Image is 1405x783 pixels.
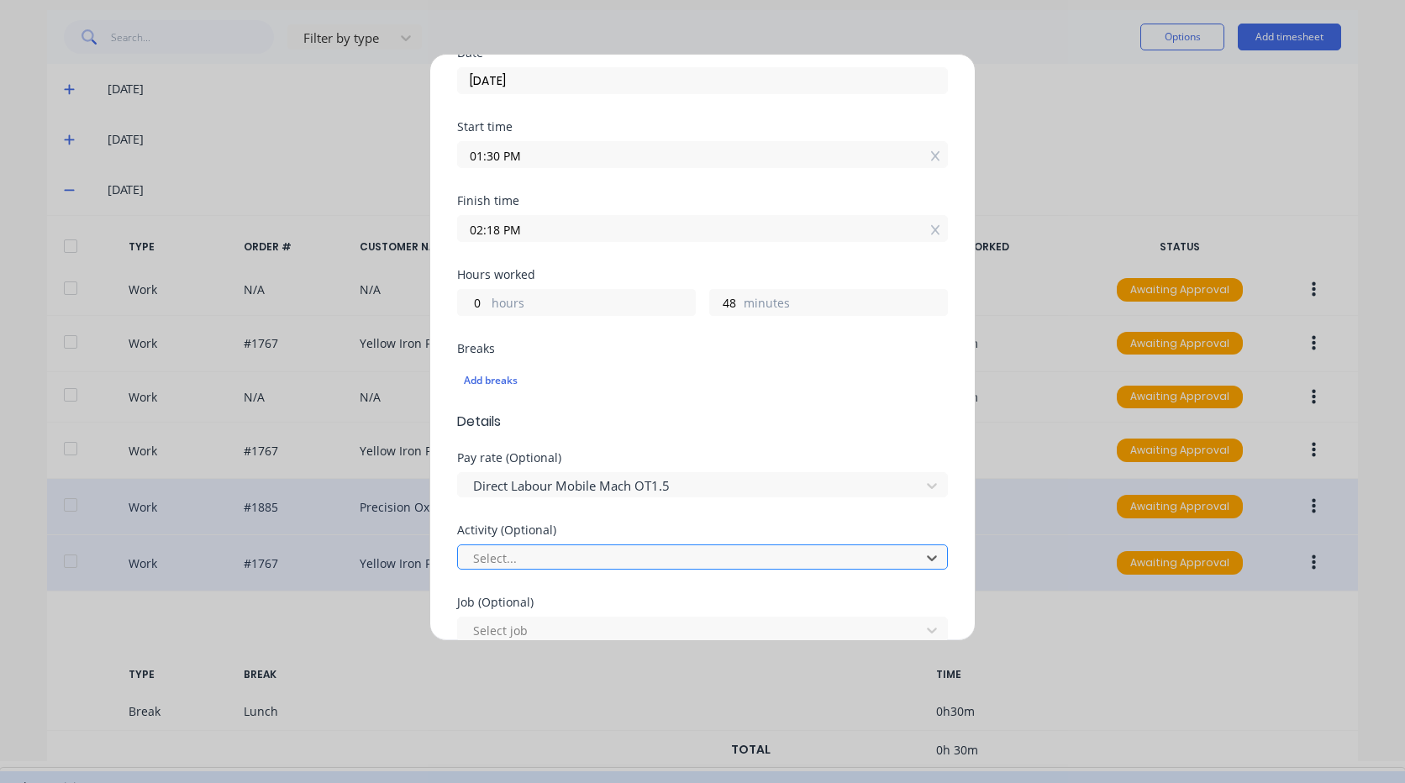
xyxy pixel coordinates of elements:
div: Activity (Optional) [457,524,948,536]
div: Job (Optional) [457,596,948,608]
label: minutes [744,294,947,315]
div: Add breaks [464,370,941,391]
div: Date [457,47,948,59]
div: Hours worked [457,269,948,281]
span: Details [457,412,948,432]
label: hours [492,294,695,315]
div: Pay rate (Optional) [457,452,948,464]
input: 0 [458,290,487,315]
input: 0 [710,290,739,315]
div: Start time [457,121,948,133]
div: Finish time [457,195,948,207]
div: Breaks [457,343,948,355]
